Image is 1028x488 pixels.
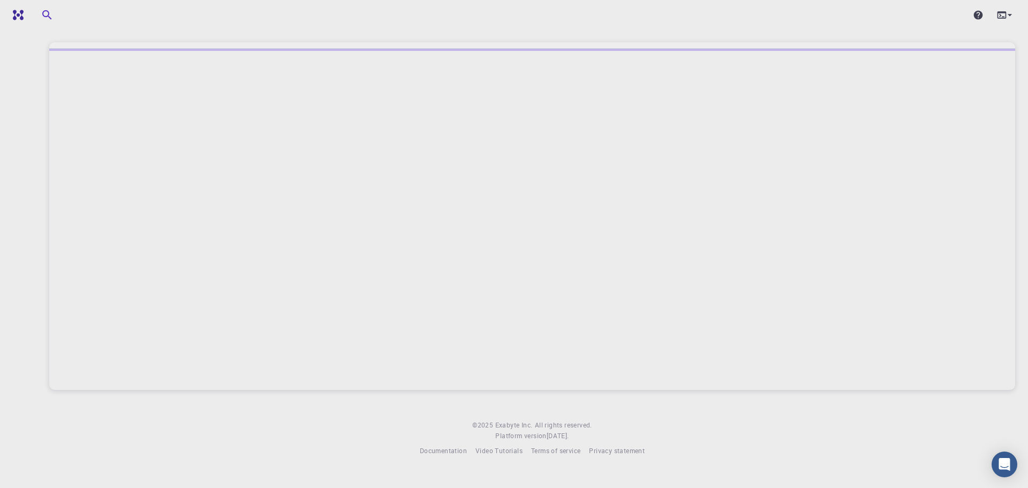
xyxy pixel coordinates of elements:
a: Exabyte Inc. [495,420,533,431]
span: Privacy statement [589,446,645,455]
a: Privacy statement [589,446,645,456]
span: Terms of service [531,446,580,455]
span: [DATE] . [547,431,569,440]
img: logo [9,10,24,20]
a: Video Tutorials [475,446,523,456]
a: Terms of service [531,446,580,456]
span: All rights reserved. [535,420,592,431]
span: Documentation [420,446,467,455]
span: Video Tutorials [475,446,523,455]
a: Documentation [420,446,467,456]
span: Exabyte Inc. [495,421,533,429]
span: © 2025 [472,420,495,431]
div: Open Intercom Messenger [992,452,1017,477]
span: Platform version [495,431,546,441]
a: [DATE]. [547,431,569,441]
